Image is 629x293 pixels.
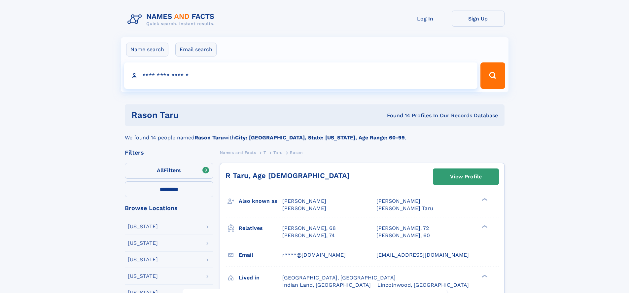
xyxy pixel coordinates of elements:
div: [US_STATE] [128,257,158,262]
span: T [263,150,266,155]
a: [PERSON_NAME], 74 [282,232,335,239]
span: All [157,167,164,173]
span: [PERSON_NAME] [282,205,326,211]
b: Rason Taru [194,134,224,141]
div: [US_STATE] [128,224,158,229]
img: Logo Names and Facts [125,11,220,28]
div: Found 14 Profiles In Our Records Database [283,112,498,119]
div: ❯ [480,224,488,229]
span: [PERSON_NAME] [376,198,420,204]
a: R Taru, Age [DEMOGRAPHIC_DATA] [226,171,350,180]
h3: Also known as [239,196,282,207]
b: City: [GEOGRAPHIC_DATA], State: [US_STATE], Age Range: 60-99 [235,134,405,141]
div: ❯ [480,274,488,278]
a: [PERSON_NAME], 72 [376,225,429,232]
div: We found 14 people named with . [125,126,505,142]
button: Search Button [480,62,505,89]
a: Log In [399,11,452,27]
h1: Rason Taru [131,111,283,119]
span: [GEOGRAPHIC_DATA], [GEOGRAPHIC_DATA] [282,275,396,281]
div: [US_STATE] [128,274,158,279]
div: [US_STATE] [128,240,158,246]
label: Filters [125,163,213,179]
span: [PERSON_NAME] [282,198,326,204]
span: Rason [290,150,302,155]
div: ❯ [480,198,488,202]
span: Taru [273,150,282,155]
a: Sign Up [452,11,505,27]
div: Browse Locations [125,205,213,211]
span: [EMAIL_ADDRESS][DOMAIN_NAME] [376,252,469,258]
h3: Email [239,249,282,261]
span: [PERSON_NAME] Taru [376,205,433,211]
label: Email search [175,43,217,56]
h3: Relatives [239,223,282,234]
a: [PERSON_NAME], 60 [376,232,430,239]
span: Indian Land, [GEOGRAPHIC_DATA] [282,282,371,288]
input: search input [124,62,478,89]
h3: Lived in [239,272,282,283]
div: View Profile [450,169,482,184]
a: Names and Facts [220,148,256,157]
a: View Profile [433,169,499,185]
span: Lincolnwood, [GEOGRAPHIC_DATA] [377,282,469,288]
a: T [263,148,266,157]
a: [PERSON_NAME], 68 [282,225,336,232]
div: Filters [125,150,213,156]
a: Taru [273,148,282,157]
label: Name search [126,43,168,56]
